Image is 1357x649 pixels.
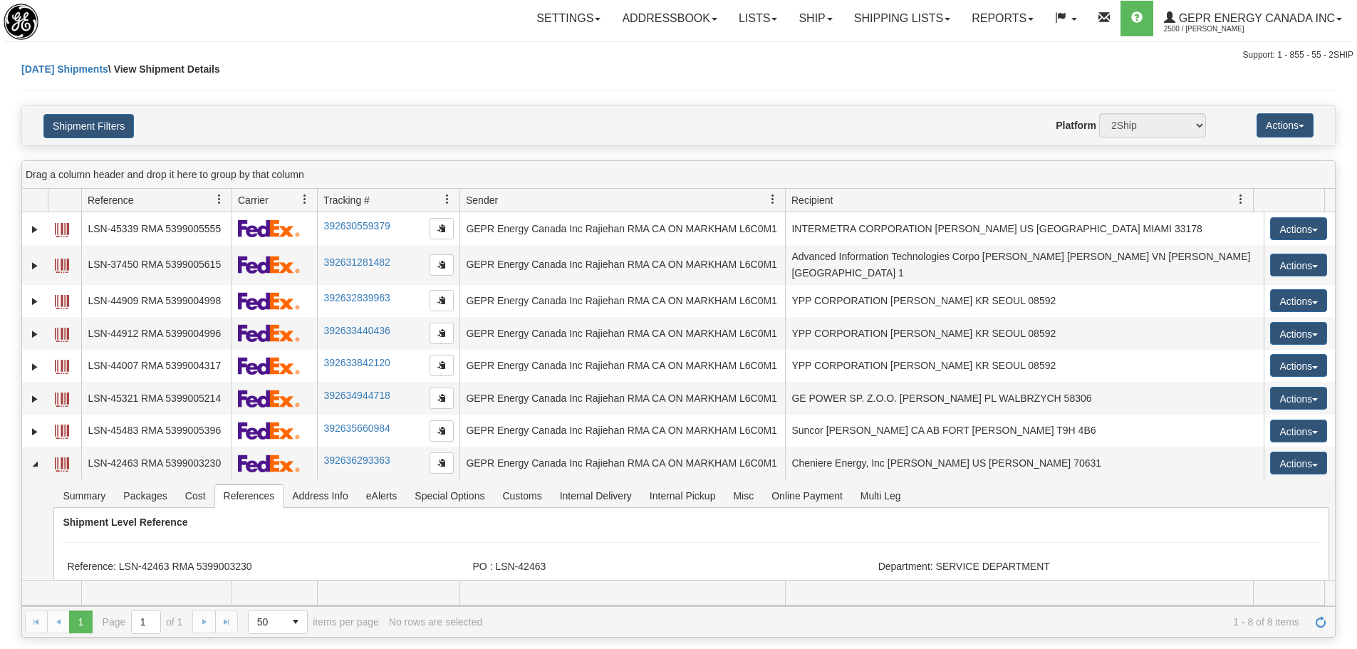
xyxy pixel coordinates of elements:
[55,321,69,344] a: Label
[67,578,469,593] li: Order #: 86687866
[55,451,69,474] a: Label
[430,355,454,376] button: Copy to clipboard
[785,415,1264,447] td: Suncor [PERSON_NAME] CA AB FORT [PERSON_NAME] T9H 4B6
[1253,189,1324,212] th: Press ctrl + space to group
[81,285,232,318] td: LSN-44909 RMA 5399004998
[103,610,183,634] span: Page of 1
[88,193,134,207] span: Reference
[1309,611,1332,633] a: Refresh
[81,212,232,245] td: LSN-45339 RMA 5399005555
[641,484,724,507] span: Internal Pickup
[878,578,1280,593] li: GL Sub-Category:
[1270,387,1327,410] button: Actions
[21,63,108,75] a: [DATE] Shipments
[1056,118,1096,133] label: Platform
[785,212,1264,245] td: INTERMETRA CORPORATION [PERSON_NAME] US [GEOGRAPHIC_DATA] MIAMI 33178
[785,189,1253,212] th: Press ctrl + space to group
[63,516,187,528] strong: Shipment Level Reference
[55,353,69,376] a: Label
[430,323,454,344] button: Copy to clipboard
[551,484,640,507] span: Internal Delivery
[1153,1,1353,36] a: GEPR Energy Canada Inc 2500 / [PERSON_NAME]
[115,484,175,507] span: Packages
[55,252,69,275] a: Label
[459,245,785,285] td: GEPR Energy Canada Inc Rajiehan RMA CA ON MARKHAM L6C0M1
[430,388,454,409] button: Copy to clipboard
[55,418,69,441] a: Label
[232,189,317,212] th: Press ctrl + space to group
[459,317,785,350] td: GEPR Energy Canada Inc Rajiehan RMA CA ON MARKHAM L6C0M1
[238,324,300,342] img: 2 - FedEx Express®
[763,484,851,507] span: Online Payment
[1270,254,1327,276] button: Actions
[81,447,232,479] td: LSN-42463 RMA 5399003230
[215,484,284,507] span: References
[1270,420,1327,442] button: Actions
[852,484,910,507] span: Multi Leg
[284,611,307,633] span: select
[406,484,493,507] span: Special Options
[728,1,788,36] a: Lists
[323,357,390,368] a: 392633842120
[785,245,1264,285] td: Advanced Information Technologies Corpo [PERSON_NAME] [PERSON_NAME] VN [PERSON_NAME][GEOGRAPHIC_D...
[785,317,1264,350] td: YPP CORPORATION [PERSON_NAME] KR SEOUL 08592
[473,561,875,575] li: PO : LSN-42463
[81,189,232,212] th: Press ctrl + space to group
[323,390,390,401] a: 392634944718
[1270,217,1327,240] button: Actions
[843,1,961,36] a: Shipping lists
[323,220,390,232] a: 392630559379
[961,1,1044,36] a: Reports
[323,455,390,466] a: 392636293363
[459,212,785,245] td: GEPR Energy Canada Inc Rajiehan RMA CA ON MARKHAM L6C0M1
[1229,187,1253,212] a: Recipient filter column settings
[293,187,317,212] a: Carrier filter column settings
[28,425,42,439] a: Expand
[28,294,42,308] a: Expand
[238,256,300,274] img: 2 - FedEx Express®
[238,357,300,375] img: 2 - FedEx Express®
[55,217,69,239] a: Label
[323,193,370,207] span: Tracking #
[1164,22,1271,36] span: 2500 / [PERSON_NAME]
[1257,113,1314,137] button: Actions
[81,415,232,447] td: LSN-45483 RMA 5399005396
[43,114,134,138] button: Shipment Filters
[459,350,785,383] td: GEPR Energy Canada Inc Rajiehan RMA CA ON MARKHAM L6C0M1
[238,390,300,407] img: 2 - FedEx Express®
[788,1,843,36] a: Ship
[248,610,308,634] span: Page sizes drop down
[492,616,1299,628] span: 1 - 8 of 8 items
[459,415,785,447] td: GEPR Energy Canada Inc Rajiehan RMA CA ON MARKHAM L6C0M1
[435,187,459,212] a: Tracking # filter column settings
[430,290,454,311] button: Copy to clipboard
[526,1,611,36] a: Settings
[284,484,357,507] span: Address Info
[22,161,1335,189] div: grid grouping header
[238,455,300,472] img: 2 - FedEx Express®
[878,561,1280,575] li: Department: SERVICE DEPARTMENT
[81,245,232,285] td: LSN-37450 RMA 5399005615
[28,457,42,471] a: Collapse
[132,611,160,633] input: Page 1
[1270,289,1327,312] button: Actions
[81,350,232,383] td: LSN-44007 RMA 5399004317
[248,610,379,634] span: items per page
[207,187,232,212] a: Reference filter column settings
[785,285,1264,318] td: YPP CORPORATION [PERSON_NAME] KR SEOUL 08592
[494,484,550,507] span: Customs
[4,4,38,40] img: logo2500.jpg
[358,484,406,507] span: eAlerts
[323,256,390,268] a: 392631281482
[257,615,276,629] span: 50
[28,360,42,374] a: Expand
[28,392,42,406] a: Expand
[1270,322,1327,345] button: Actions
[459,285,785,318] td: GEPR Energy Canada Inc Rajiehan RMA CA ON MARKHAM L6C0M1
[238,219,300,237] img: 2 - FedEx Express®
[81,317,232,350] td: LSN-44912 RMA 5399004996
[459,189,785,212] th: Press ctrl + space to group
[4,49,1353,61] div: Support: 1 - 855 - 55 - 2SHIP
[238,292,300,310] img: 2 - FedEx Express®
[1175,12,1335,24] span: GEPR Energy Canada Inc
